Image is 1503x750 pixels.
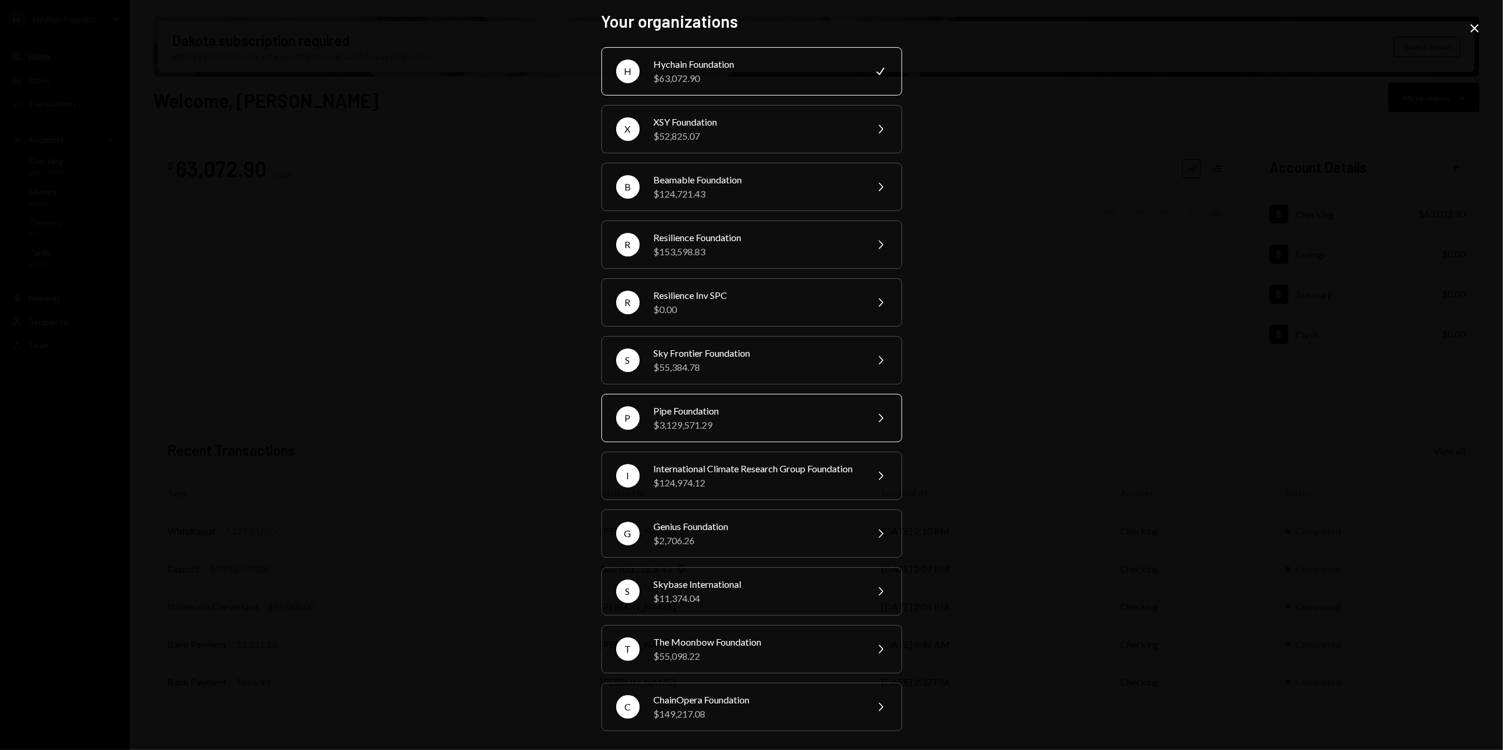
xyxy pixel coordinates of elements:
button: RResilience Inv SPC$0.00 [601,278,902,327]
div: $124,974.12 [654,476,859,490]
div: Beamable Foundation [654,173,859,187]
div: R [616,291,640,314]
button: PPipe Foundation$3,129,571.29 [601,394,902,442]
div: P [616,406,640,430]
div: $11,374.04 [654,591,859,606]
div: $63,072.90 [654,71,859,85]
div: The Moonbow Foundation [654,635,859,649]
button: SSky Frontier Foundation$55,384.78 [601,336,902,384]
button: CChainOpera Foundation$149,217.08 [601,683,902,731]
button: GGenius Foundation$2,706.26 [601,509,902,558]
div: $2,706.26 [654,534,859,548]
div: $3,129,571.29 [654,418,859,432]
div: I [616,464,640,488]
div: $55,384.78 [654,360,859,374]
div: R [616,233,640,256]
div: Skybase International [654,577,859,591]
div: Sky Frontier Foundation [654,346,859,360]
div: XSY Foundation [654,115,859,129]
div: International Climate Research Group Foundation [654,462,859,476]
div: B [616,175,640,199]
button: TThe Moonbow Foundation$55,098.22 [601,625,902,673]
div: $0.00 [654,302,859,317]
div: H [616,60,640,83]
div: Resilience Foundation [654,231,859,245]
div: ChainOpera Foundation [654,693,859,707]
div: Resilience Inv SPC [654,288,859,302]
button: XXSY Foundation$52,825.07 [601,105,902,153]
div: T [616,637,640,661]
button: BBeamable Foundation$124,721.43 [601,163,902,211]
div: C [616,695,640,719]
div: S [616,580,640,603]
button: SSkybase International$11,374.04 [601,567,902,616]
div: G [616,522,640,545]
div: $153,598.83 [654,245,859,259]
button: RResilience Foundation$153,598.83 [601,221,902,269]
button: IInternational Climate Research Group Foundation$124,974.12 [601,452,902,500]
div: X [616,117,640,141]
div: $52,825.07 [654,129,859,143]
div: $55,098.22 [654,649,859,663]
div: S [616,348,640,372]
div: Hychain Foundation [654,57,859,71]
div: Genius Foundation [654,519,859,534]
div: $149,217.08 [654,707,859,721]
button: HHychain Foundation$63,072.90 [601,47,902,96]
div: Pipe Foundation [654,404,859,418]
div: $124,721.43 [654,187,859,201]
h2: Your organizations [601,10,902,33]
